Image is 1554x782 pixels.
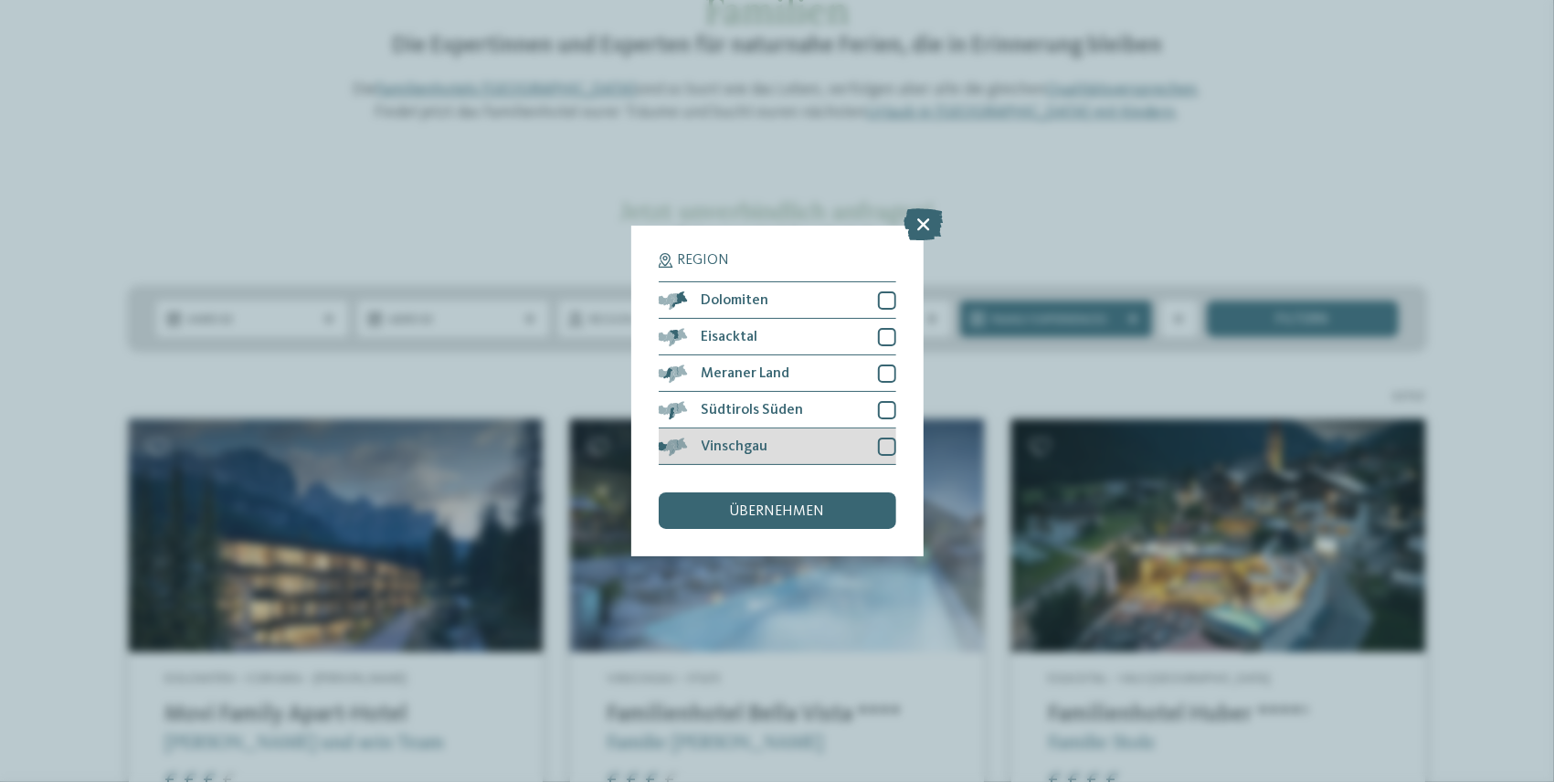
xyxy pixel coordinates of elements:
span: Eisacktal [702,330,758,344]
span: Dolomiten [702,293,769,308]
span: Meraner Land [702,366,790,381]
span: Region [678,253,730,268]
span: Vinschgau [702,439,768,454]
span: übernehmen [730,504,825,519]
span: Südtirols Süden [702,403,804,417]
